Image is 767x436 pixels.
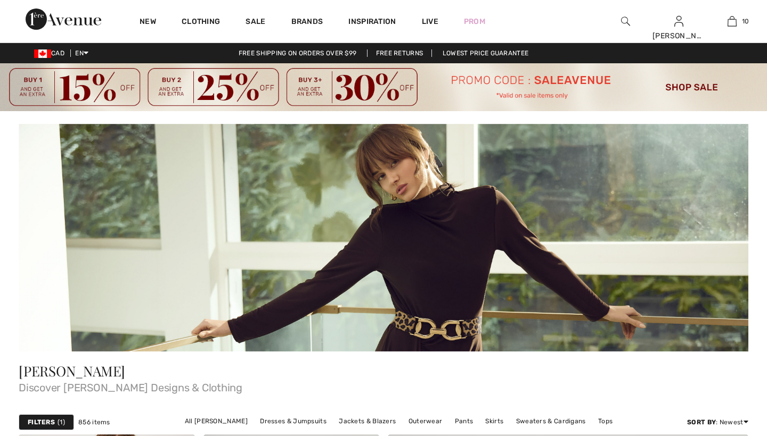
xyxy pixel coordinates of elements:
span: 10 [742,16,749,26]
a: New [140,17,156,28]
span: EN [75,49,88,57]
span: Inspiration [348,17,396,28]
span: [PERSON_NAME] [19,362,125,380]
img: 1ère Avenue [26,9,101,30]
a: Skirts [480,414,509,428]
a: Sign In [674,16,683,26]
strong: Sort By [687,418,716,426]
div: : Newest [687,417,748,427]
img: search the website [621,15,630,28]
a: Sale [246,17,265,28]
img: My Info [674,15,683,28]
iframe: Opens a widget where you can chat to one of our agents [698,356,756,383]
a: Free Returns [367,49,433,57]
a: Jackets & Blazers [333,414,401,428]
a: Pants [450,414,479,428]
img: My Bag [728,15,737,28]
span: 1 [58,417,65,427]
a: Tops [593,414,618,428]
a: All [PERSON_NAME] [179,414,253,428]
strong: Filters [28,417,55,427]
img: Frank Lyman - Canada | Shop Frank Lyman Clothing Online at 1ère Avenue [19,124,748,351]
a: Clothing [182,17,220,28]
span: 856 items [78,417,110,427]
span: Discover [PERSON_NAME] Designs & Clothing [19,378,748,393]
img: Canadian Dollar [34,49,51,58]
a: Sweaters & Cardigans [511,414,591,428]
a: Brands [291,17,323,28]
span: CAD [34,49,69,57]
a: Outerwear [403,414,448,428]
div: [PERSON_NAME] [652,30,705,41]
a: Live [422,16,438,27]
a: Prom [464,16,485,27]
a: Free shipping on orders over $99 [230,49,365,57]
a: Dresses & Jumpsuits [255,414,332,428]
a: 10 [706,15,758,28]
a: Lowest Price Guarantee [434,49,537,57]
